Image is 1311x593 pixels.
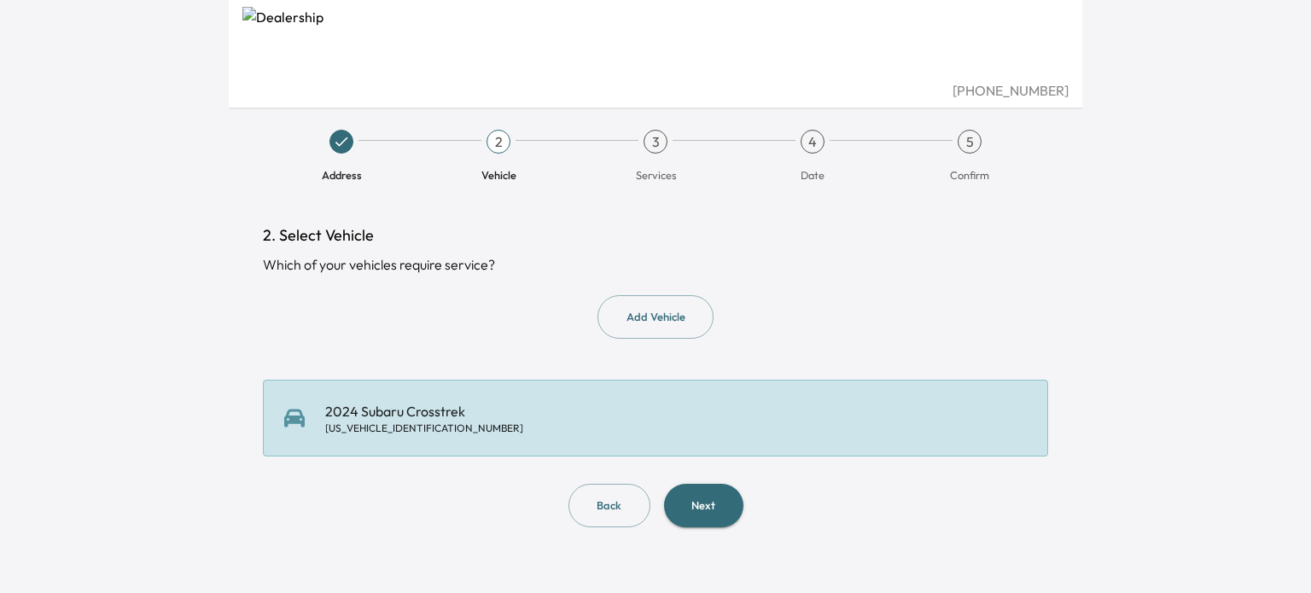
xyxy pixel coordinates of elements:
[664,484,743,527] button: Next
[568,484,650,527] button: Back
[242,7,1069,80] img: Dealership
[801,167,824,183] span: Date
[263,224,1048,247] h1: 2. Select Vehicle
[597,295,714,339] button: Add Vehicle
[801,130,824,154] div: 4
[958,130,982,154] div: 5
[644,130,667,154] div: 3
[481,167,516,183] span: Vehicle
[487,130,510,154] div: 2
[263,254,1048,275] div: Which of your vehicles require service?
[636,167,676,183] span: Services
[950,167,989,183] span: Confirm
[322,167,362,183] span: Address
[325,401,523,435] div: 2024 Subaru Crosstrek
[242,80,1069,101] div: [PHONE_NUMBER]
[325,421,523,435] div: [US_VEHICLE_IDENTIFICATION_NUMBER]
